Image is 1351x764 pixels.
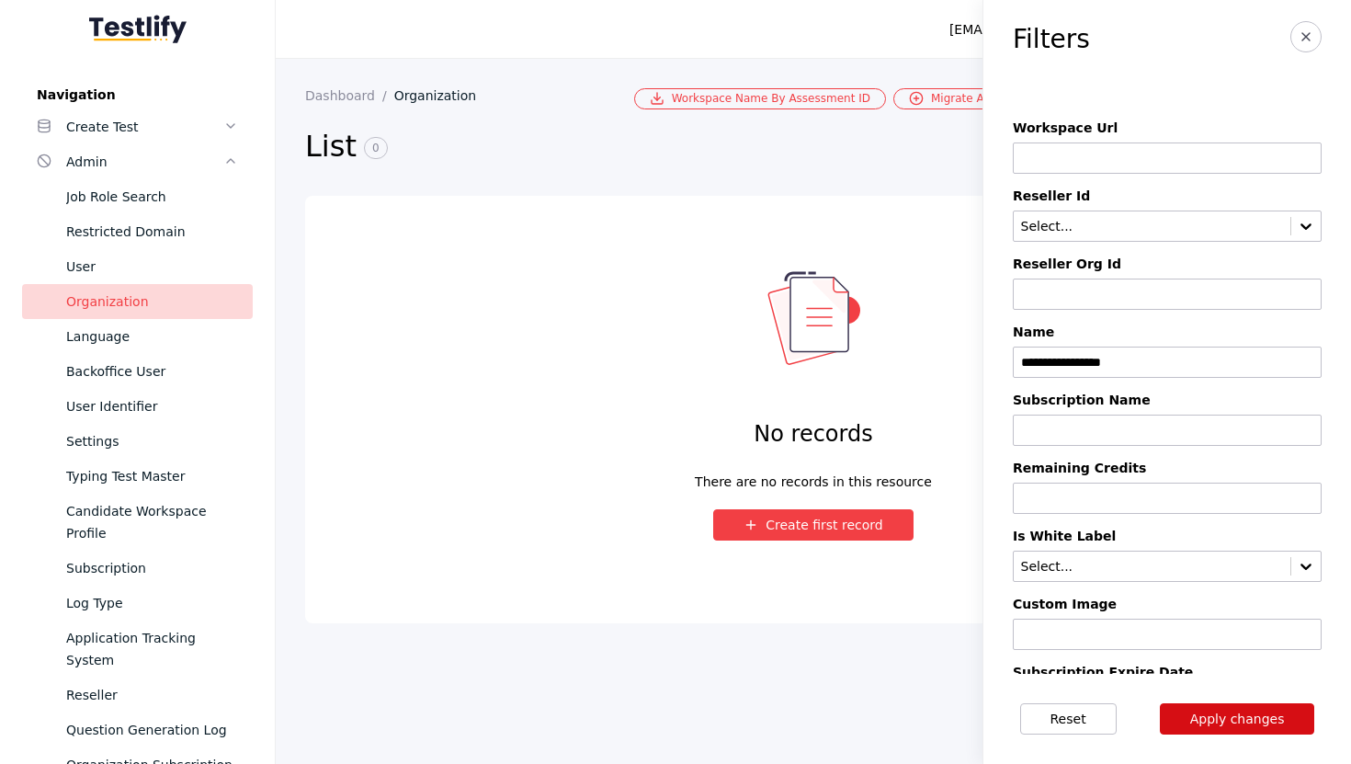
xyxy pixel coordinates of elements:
[1013,461,1322,475] label: Remaining Credits
[22,713,253,747] a: Question Generation Log
[22,319,253,354] a: Language
[66,186,238,208] div: Job Role Search
[1013,597,1322,611] label: Custom Image
[1013,120,1322,135] label: Workspace Url
[22,621,253,678] a: Application Tracking System
[1013,529,1322,543] label: Is White Label
[1013,188,1322,203] label: Reseller Id
[66,116,223,138] div: Create Test
[66,430,238,452] div: Settings
[1013,257,1322,271] label: Reseller Org Id
[22,494,253,551] a: Candidate Workspace Profile
[1160,703,1315,735] button: Apply changes
[22,354,253,389] a: Backoffice User
[66,291,238,313] div: Organization
[22,551,253,586] a: Subscription
[66,684,238,706] div: Reseller
[66,256,238,278] div: User
[305,128,1014,166] h2: List
[22,389,253,424] a: User Identifier
[66,395,238,417] div: User Identifier
[713,509,914,541] button: Create first record
[22,87,253,102] label: Navigation
[949,18,1281,40] div: [EMAIL_ADDRESS][PERSON_NAME][DOMAIN_NAME]
[1013,325,1322,339] label: Name
[22,678,253,713] a: Reseller
[22,424,253,459] a: Settings
[1020,703,1117,735] button: Reset
[66,465,238,487] div: Typing Test Master
[66,719,238,741] div: Question Generation Log
[22,586,253,621] a: Log Type
[22,214,253,249] a: Restricted Domain
[364,137,388,159] span: 0
[66,151,223,173] div: Admin
[22,284,253,319] a: Organization
[754,419,872,449] h4: No records
[66,360,238,382] div: Backoffice User
[66,557,238,579] div: Subscription
[1013,393,1322,407] label: Subscription Name
[66,592,238,614] div: Log Type
[66,627,238,671] div: Application Tracking System
[695,471,932,480] div: There are no records in this resource
[66,325,238,348] div: Language
[22,459,253,494] a: Typing Test Master
[22,249,253,284] a: User
[89,15,187,43] img: Testlify - Backoffice
[305,88,394,103] a: Dashboard
[66,221,238,243] div: Restricted Domain
[66,500,238,544] div: Candidate Workspace Profile
[22,179,253,214] a: Job Role Search
[893,88,1058,109] a: Migrate Assessment
[634,88,886,109] a: Workspace Name By Assessment ID
[1013,665,1322,679] label: Subscription Expire Date
[1013,25,1090,54] h3: Filters
[394,88,492,103] a: Organization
